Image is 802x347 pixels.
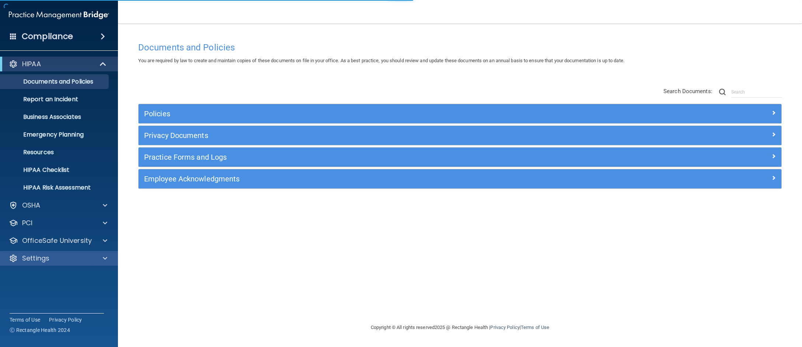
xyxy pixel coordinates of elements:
[9,201,107,210] a: OSHA
[22,236,92,245] p: OfficeSafe University
[719,89,726,95] img: ic-search.3b580494.png
[144,173,776,185] a: Employee Acknowledgments
[144,110,615,118] h5: Policies
[10,316,40,323] a: Terms of Use
[22,60,41,68] p: HIPAA
[674,295,793,324] iframe: Drift Widget Chat Controller
[5,131,105,138] p: Emergency Planning
[138,43,782,52] h4: Documents and Policies
[22,201,41,210] p: OSHA
[49,316,82,323] a: Privacy Policy
[5,113,105,121] p: Business Associates
[490,325,519,330] a: Privacy Policy
[22,31,73,42] h4: Compliance
[521,325,549,330] a: Terms of Use
[5,96,105,103] p: Report an Incident
[22,254,49,263] p: Settings
[144,131,615,139] h5: Privacy Documents
[22,219,32,227] p: PCI
[144,130,776,141] a: Privacy Documents
[144,175,615,183] h5: Employee Acknowledgments
[9,8,109,22] img: PMB logo
[731,86,782,98] input: Search
[144,151,776,163] a: Practice Forms and Logs
[663,88,712,95] span: Search Documents:
[5,149,105,156] p: Resources
[10,326,70,334] span: Ⓒ Rectangle Health 2024
[9,219,107,227] a: PCI
[9,254,107,263] a: Settings
[5,78,105,85] p: Documents and Policies
[5,184,105,191] p: HIPAA Risk Assessment
[144,153,615,161] h5: Practice Forms and Logs
[325,316,594,339] div: Copyright © All rights reserved 2025 @ Rectangle Health | |
[144,108,776,120] a: Policies
[9,60,107,68] a: HIPAA
[9,236,107,245] a: OfficeSafe University
[5,166,105,174] p: HIPAA Checklist
[138,58,624,63] span: You are required by law to create and maintain copies of these documents on file in your office. ...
